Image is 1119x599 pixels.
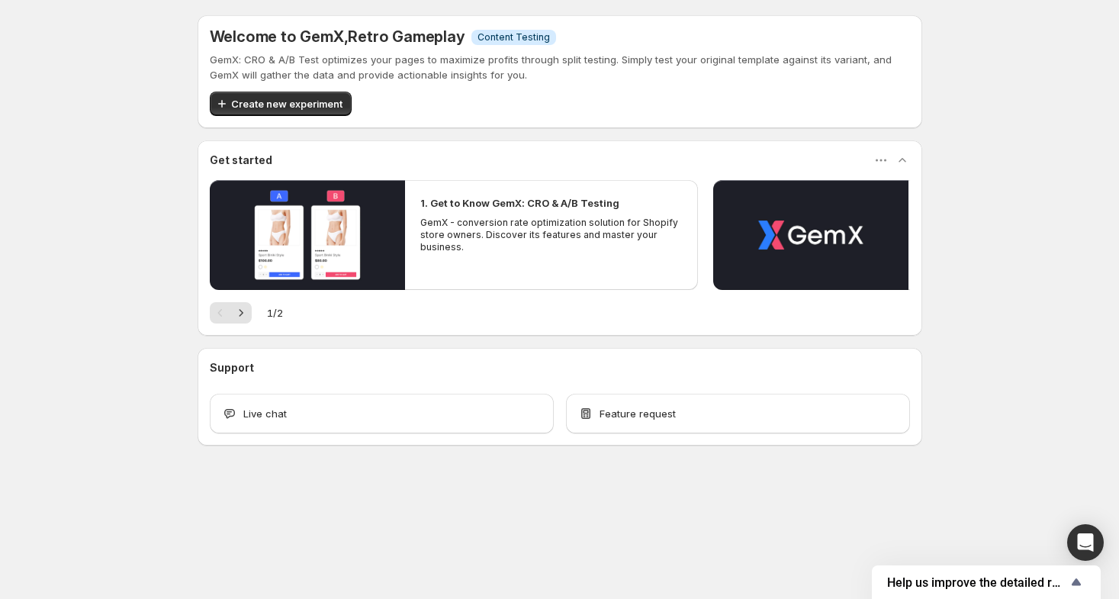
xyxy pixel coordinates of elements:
button: Create new experiment [210,92,352,116]
span: 1 / 2 [267,305,283,320]
h2: 1. Get to Know GemX: CRO & A/B Testing [420,195,619,211]
span: Help us improve the detailed report for A/B campaigns [887,575,1067,590]
span: Feature request [600,406,676,421]
h3: Support [210,360,254,375]
span: , Retro Gameplay [344,27,465,46]
button: Show survey - Help us improve the detailed report for A/B campaigns [887,573,1085,591]
p: GemX: CRO & A/B Test optimizes your pages to maximize profits through split testing. Simply test ... [210,52,910,82]
span: Content Testing [478,31,550,43]
span: Create new experiment [231,96,342,111]
p: GemX - conversion rate optimization solution for Shopify store owners. Discover its features and ... [420,217,683,253]
h3: Get started [210,153,272,168]
button: Play video [713,180,908,290]
span: Live chat [243,406,287,421]
h5: Welcome to GemX [210,27,465,46]
button: Play video [210,180,405,290]
button: Next [230,302,252,324]
div: Open Intercom Messenger [1067,524,1104,561]
nav: Pagination [210,302,252,324]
